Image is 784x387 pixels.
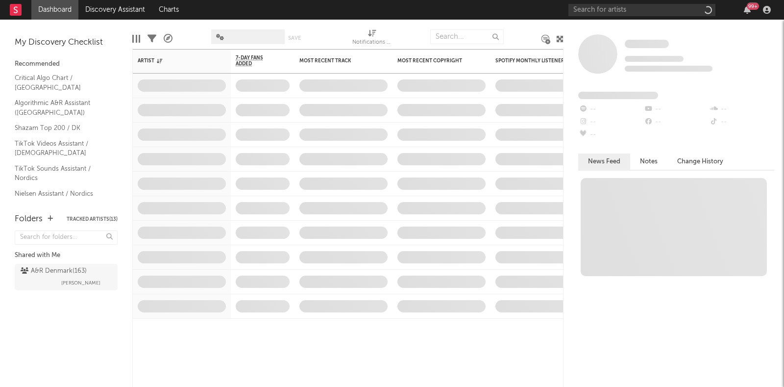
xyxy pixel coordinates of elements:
div: Notifications (Artist) [352,25,392,53]
span: Tracking Since: [DATE] [625,56,684,62]
div: -- [709,103,774,116]
div: Artist [138,58,211,64]
button: Tracked Artists(13) [67,217,118,222]
div: 99 + [747,2,759,10]
input: Search for artists [568,4,715,16]
div: Shared with Me [15,250,118,261]
span: [PERSON_NAME] [61,277,100,289]
div: My Discovery Checklist [15,37,118,49]
a: TikTok Videos Assistant / [DEMOGRAPHIC_DATA] [15,138,108,158]
div: Spotify Monthly Listeners [495,58,569,64]
div: Edit Columns [132,25,140,53]
div: -- [709,116,774,129]
div: -- [643,116,709,129]
button: Save [288,35,301,41]
div: A&R Pipeline [164,25,172,53]
a: Shazam Top 200 / DK [15,123,108,133]
span: 0 fans last week [625,66,712,72]
a: Critical Algo Chart / [GEOGRAPHIC_DATA] [15,73,108,93]
div: Notifications (Artist) [352,37,392,49]
input: Search for folders... [15,231,118,245]
div: A&R Denmark ( 163 ) [21,265,87,277]
div: -- [578,103,643,116]
div: -- [643,103,709,116]
button: Notes [630,154,667,170]
span: Some Artist [625,40,669,48]
a: Nielsen Assistant / Nordics [15,188,108,199]
a: A&R Denmark(163)[PERSON_NAME] [15,264,118,290]
span: 7-Day Fans Added [236,55,275,67]
div: Most Recent Copyright [397,58,471,64]
div: -- [578,116,643,129]
div: -- [578,129,643,141]
button: Change History [667,154,733,170]
button: 99+ [744,6,751,14]
span: Fans Added by Platform [578,92,658,99]
div: Folders [15,213,43,225]
button: News Feed [578,154,630,170]
a: TikTok Sounds Assistant / Nordics [15,163,108,183]
div: Recommended [15,58,118,70]
div: Most Recent Track [299,58,373,64]
a: Algorithmic A&R Assistant ([GEOGRAPHIC_DATA]) [15,98,108,118]
input: Search... [430,29,504,44]
div: Filters [147,25,156,53]
a: Some Artist [625,39,669,49]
